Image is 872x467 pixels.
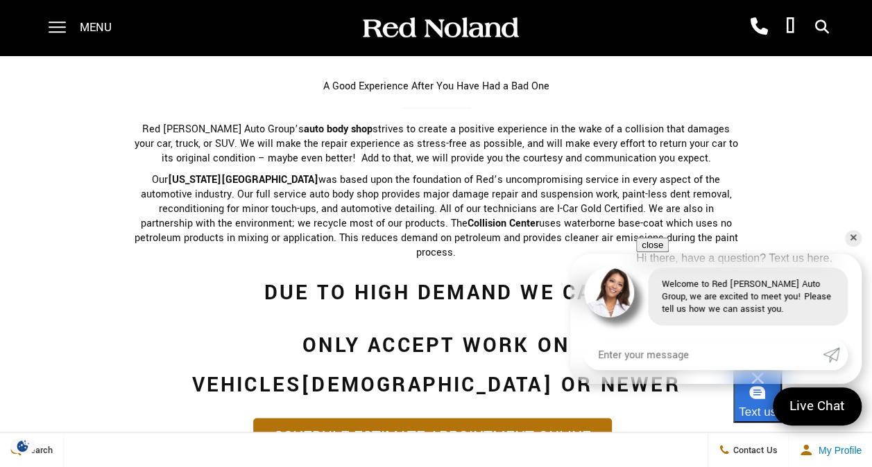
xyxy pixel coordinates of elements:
iframe: podium webchat widget bubble [733,370,872,439]
a: Schedule Estimate Appointment Online [253,418,612,455]
p: Red [PERSON_NAME] Auto Group’s strives to create a positive experience in the wake of a collision... [132,122,740,166]
input: Enter your message [584,340,823,370]
strong: ONLY ACCEPT WORK ON VEHICLES [191,331,569,398]
a: Submit [823,340,848,370]
strong: Collision Center [467,216,538,231]
strong: [US_STATE][GEOGRAPHIC_DATA] [168,173,318,187]
strong: [DEMOGRAPHIC_DATA] OR NEWER [301,370,680,398]
button: Open user profile menu [789,432,872,467]
a: Live Chat [773,387,862,425]
img: Agent profile photo [584,267,634,317]
span: Live Chat [783,397,852,416]
iframe: podium webchat widget prompt [636,238,872,387]
div: Welcome to Red [PERSON_NAME] Auto Group, we are excited to meet you! Please tell us how we can as... [648,267,848,326]
p: Our was based upon the foundation of Red’s uncompromising service in every aspect of the automoti... [132,173,740,260]
img: Red Noland Auto Group [360,16,520,40]
strong: DUE TO HIGH DEMAND WE CAN [264,279,608,307]
span: My Profile [813,444,862,455]
section: Click to Open Cookie Consent Modal [7,439,39,453]
img: Opt-Out Icon [7,439,39,453]
strong: auto body shop [304,122,373,136]
p: A Good Experience After You Have Had a Bad One [69,79,802,94]
span: Contact Us [730,443,778,456]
